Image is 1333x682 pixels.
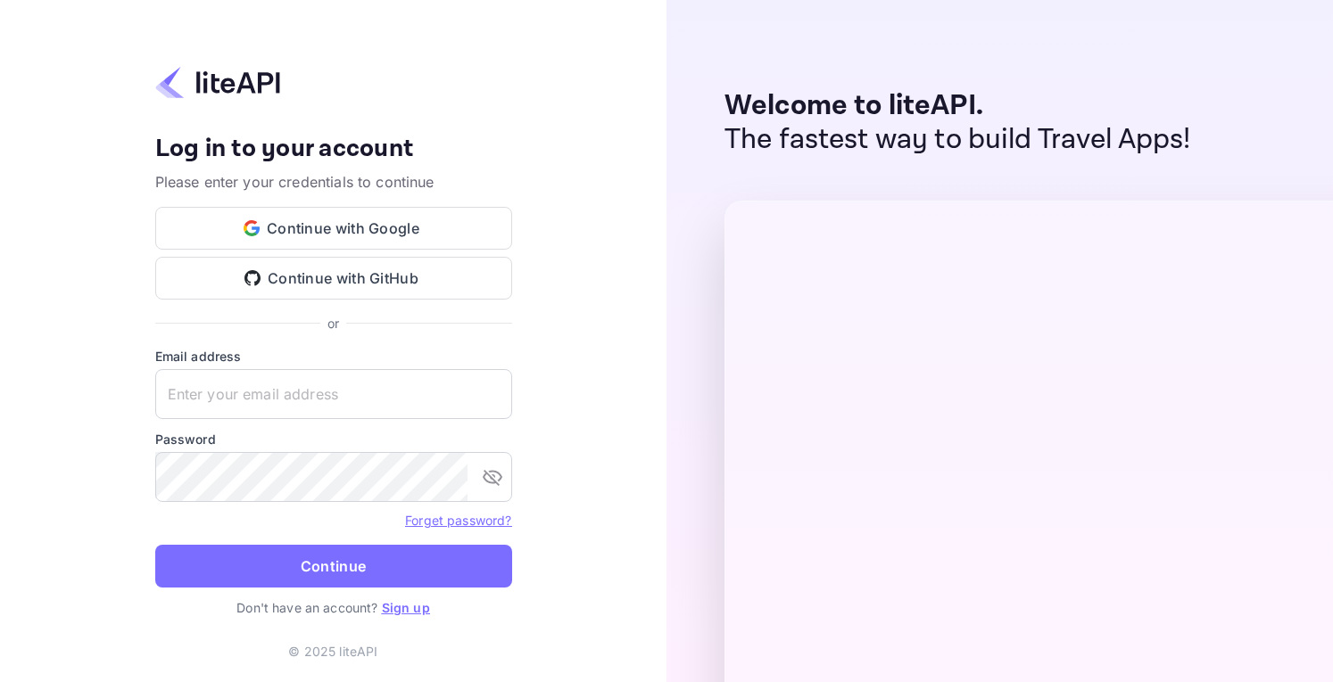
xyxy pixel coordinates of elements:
label: Password [155,430,512,448]
h4: Log in to your account [155,134,512,165]
button: Continue with Google [155,207,512,250]
p: © 2025 liteAPI [288,642,377,661]
a: Sign up [382,600,430,615]
input: Enter your email address [155,369,512,419]
p: Don't have an account? [155,598,512,617]
a: Forget password? [405,511,511,529]
p: The fastest way to build Travel Apps! [724,123,1191,157]
p: Welcome to liteAPI. [724,89,1191,123]
label: Email address [155,347,512,366]
img: liteapi [155,65,280,100]
p: or [327,314,339,333]
button: Continue [155,545,512,588]
a: Forget password? [405,513,511,528]
button: toggle password visibility [475,459,510,495]
p: Please enter your credentials to continue [155,171,512,193]
button: Continue with GitHub [155,257,512,300]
